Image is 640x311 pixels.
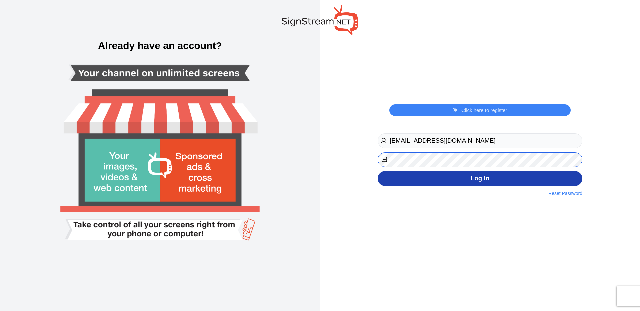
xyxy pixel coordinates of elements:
img: SignStream.NET [282,5,358,35]
h3: Already have an account? [7,41,313,51]
a: Reset Password [548,190,582,197]
img: Smart tv login [37,19,283,292]
iframe: Chat Widget [607,279,640,311]
a: Click here to register [453,107,507,114]
input: Username [378,133,582,148]
button: Log In [378,171,582,186]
